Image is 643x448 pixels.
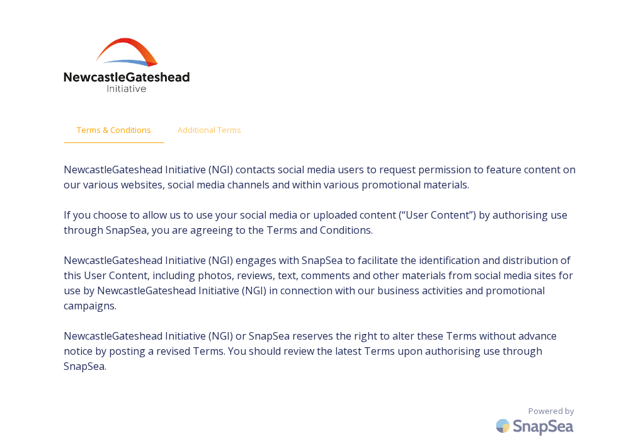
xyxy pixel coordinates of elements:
img: download%20(2).png [64,38,190,92]
span: Additional Terms [178,124,241,136]
span: Terms & Conditions [77,124,151,136]
img: SnapSea Logo [492,411,580,440]
span: NewcastleGateshead Initiative (NGI) contacts social media users to request permission to feature ... [64,162,580,374]
span: Powered by [528,405,574,417]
